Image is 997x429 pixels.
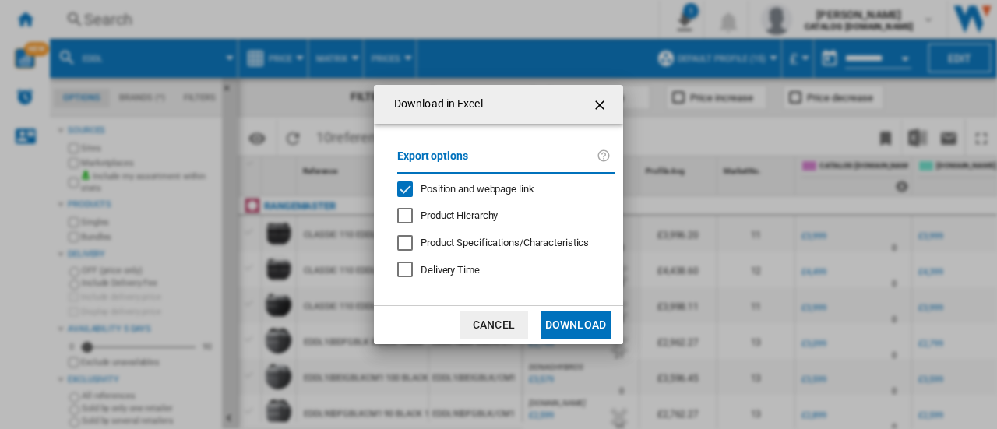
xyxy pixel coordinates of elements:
md-dialog: Download in ... [374,85,623,344]
span: Product Hierarchy [421,209,498,221]
md-checkbox: Product Hierarchy [397,209,603,223]
span: Position and webpage link [421,183,534,195]
md-checkbox: Delivery Time [397,262,615,277]
button: Cancel [460,311,528,339]
span: Delivery Time [421,264,480,276]
md-checkbox: Position and webpage link [397,181,603,196]
div: Only applies to Category View [421,236,589,250]
ng-md-icon: getI18NText('BUTTONS.CLOSE_DIALOG') [592,96,611,114]
button: Download [541,311,611,339]
span: Product Specifications/Characteristics [421,237,589,248]
h4: Download in Excel [386,97,483,112]
button: getI18NText('BUTTONS.CLOSE_DIALOG') [586,89,617,120]
label: Export options [397,147,597,176]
